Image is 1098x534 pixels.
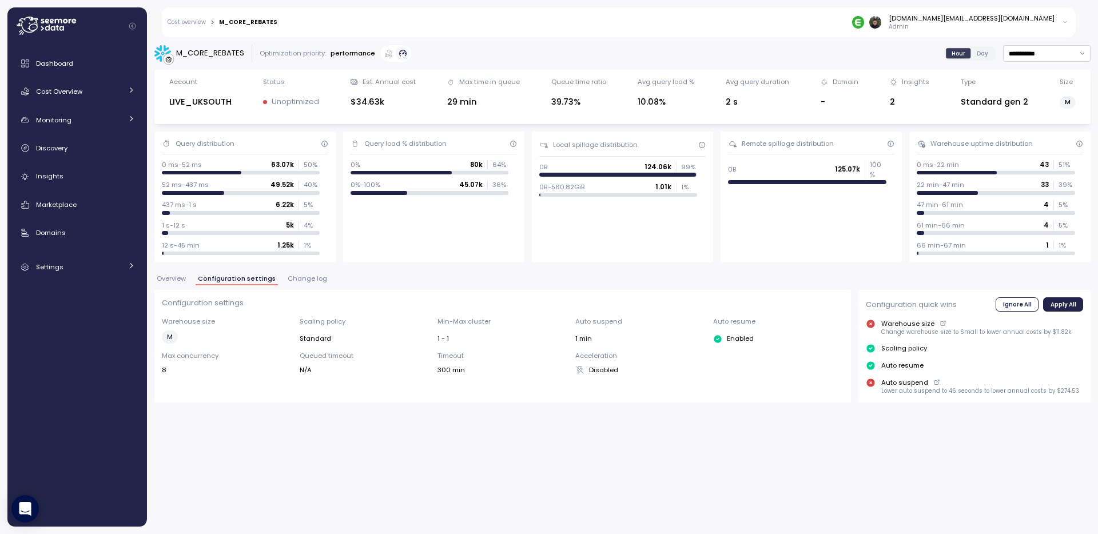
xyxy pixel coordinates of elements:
[12,80,142,103] a: Cost Overview
[162,297,844,309] p: Configuration settings
[917,160,959,169] p: 0 ms-22 min
[162,317,292,326] p: Warehouse size
[977,49,988,58] span: Day
[961,77,976,86] div: Type
[551,77,606,86] div: Queue time ratio
[12,221,142,244] a: Domains
[917,180,964,189] p: 22 min-47 min
[459,180,483,189] p: 45.07k
[364,139,447,148] div: Query load % distribution
[36,172,63,181] span: Insights
[176,139,234,148] div: Query distribution
[277,241,294,250] p: 1.25k
[1046,241,1049,250] p: 1
[889,23,1055,31] p: Admin
[304,241,320,250] p: 1 %
[1059,241,1075,250] p: 1 %
[162,160,202,169] p: 0 ms-52 ms
[1059,160,1075,169] p: 51 %
[881,328,1071,336] p: Change warehouse size to Small to lower annual costs by $11.82k
[835,165,860,174] p: 125.07k
[363,77,416,86] div: Est. Annual cost
[726,77,789,86] div: Avg query duration
[1065,96,1071,108] span: M
[881,344,927,353] p: Scaling policy
[459,77,520,86] div: Max time in queue
[125,22,140,30] button: Collapse navigation
[713,334,844,343] div: Enabled
[713,317,844,326] p: Auto resume
[996,297,1039,311] button: Ignore All
[304,221,320,230] p: 4 %
[270,180,294,189] p: 49.52k
[1051,298,1076,310] span: Apply All
[162,365,292,374] div: 8
[437,334,568,343] div: 1 - 1
[36,200,77,209] span: Marketplace
[162,180,209,189] p: 52 ms-437 ms
[1043,297,1083,311] button: Apply All
[551,95,606,109] div: 39.73%
[539,162,548,172] p: 0B
[271,160,294,169] p: 63.07k
[881,319,934,328] p: Warehouse size
[952,49,965,58] span: Hour
[575,365,706,374] div: Disabled
[351,160,360,169] p: 0%
[300,365,430,374] div: N/A
[331,49,375,58] p: performance
[917,221,965,230] p: 61 min-66 min
[36,144,67,153] span: Discovery
[742,139,834,148] div: Remote spillage distribution
[12,137,142,160] a: Discovery
[492,180,508,189] p: 36 %
[210,19,214,26] div: >
[870,160,886,179] p: 100 %
[492,160,508,169] p: 64 %
[162,200,197,209] p: 437 ms-1 s
[866,299,957,310] p: Configuration quick wins
[681,182,697,192] p: 1 %
[437,317,568,326] p: Min-Max cluster
[539,182,585,192] p: 0B-560.82GiB
[930,139,1033,148] div: Warehouse uptime distribution
[917,241,966,250] p: 66 min-67 min
[638,77,694,86] div: Avg query load %
[176,47,244,59] div: M_CORE_REBATES
[272,96,319,107] p: Unoptimized
[889,14,1055,23] div: [DOMAIN_NAME][EMAIL_ADDRESS][DOMAIN_NAME]
[881,387,1079,395] p: Lower auto suspend to 46 seconds to lower annual costs by $274.53
[1060,77,1073,86] div: Size
[961,95,1028,109] div: Standard gen 2
[12,109,142,131] a: Monitoring
[219,19,277,25] div: M_CORE_REBATES
[447,95,520,109] div: 29 min
[1059,200,1075,209] p: 5 %
[36,115,71,125] span: Monitoring
[300,334,430,343] div: Standard
[351,180,380,189] p: 0%-100%
[881,361,924,370] p: Auto resume
[286,221,294,230] p: 5k
[869,16,881,28] img: 8a667c340b96c72f6b400081a025948b
[1059,221,1075,230] p: 5 %
[881,378,928,387] p: Auto suspend
[12,256,142,278] a: Settings
[304,200,320,209] p: 5 %
[263,77,285,86] div: Status
[288,276,327,282] span: Change log
[1044,200,1049,209] p: 4
[304,180,320,189] p: 40 %
[1041,180,1049,189] p: 33
[638,95,694,109] div: 10.08%
[437,365,568,374] div: 300 min
[162,221,185,230] p: 1 s-12 s
[162,351,292,360] p: Max concurrency
[300,351,430,360] p: Queued timeout
[304,160,320,169] p: 50 %
[917,200,963,209] p: 47 min-61 min
[890,95,929,109] div: 2
[11,495,39,523] div: Open Intercom Messenger
[36,228,66,237] span: Domains
[821,95,858,109] div: -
